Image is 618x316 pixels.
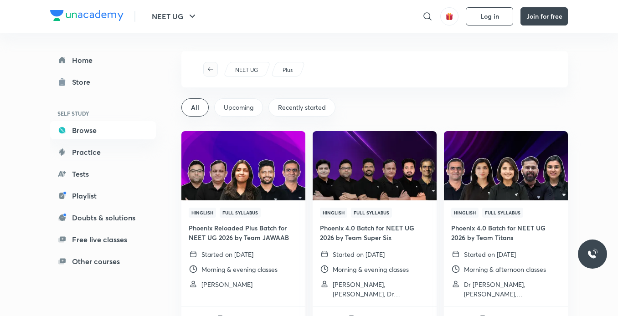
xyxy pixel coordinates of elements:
span: Log in [480,13,499,20]
a: NEET UG [234,66,260,74]
a: ThumbnailHinglishFull SyllabusPhoenix 4.0 Batch for NEET UG 2026 by Team Super SixStarted on [DAT... [313,131,437,306]
span: Hinglish [451,208,479,218]
a: Practice [50,143,156,161]
a: Other courses [50,252,156,270]
a: Tests [50,165,156,183]
p: Started on [DATE] [333,250,385,259]
div: Store [72,76,96,87]
span: Hinglish [189,208,216,218]
a: Free live classes [50,230,156,249]
p: Ramesh Sharda [201,280,252,289]
span: All [191,103,199,112]
span: Upcoming [224,103,253,112]
a: Company Logo [50,10,124,23]
span: Full Syllabus [220,208,261,218]
p: Morning & afternoon classes [464,265,546,274]
p: NEET UG [235,66,258,74]
a: Playlist [50,187,156,205]
a: Home [50,51,156,69]
button: avatar [440,7,458,25]
a: Browse [50,121,156,139]
p: Started on [DATE] [201,250,253,259]
h6: SELF STUDY [50,106,156,121]
a: ThumbnailHinglishFull SyllabusPhoenix 4.0 Batch for NEET UG 2026 by Team TitansStarted on [DATE]M... [444,131,568,306]
button: Log in [466,7,513,25]
h4: Phoenix 4.0 Batch for NEET UG 2026 by Team Titans [451,223,561,242]
a: ThumbnailHinglishFull SyllabusPhoenix Reloaded Plus Batch for NEET UG 2026 by Team JAWAABStarted ... [181,131,305,296]
span: Join for free [526,13,562,20]
span: Recently started [278,103,326,112]
span: Full Syllabus [482,208,523,218]
img: Thumbnail [443,130,569,201]
img: avatar [445,12,453,20]
img: Company Logo [50,10,124,21]
button: Join for free [520,7,568,25]
img: ttu [587,249,598,260]
span: Full Syllabus [351,208,392,218]
h4: Phoenix 4.0 Batch for NEET UG 2026 by Team Super Six [320,223,429,242]
a: Plus [281,66,294,74]
img: Thumbnail [180,130,306,201]
p: Plus [283,66,293,74]
img: Thumbnail [311,130,438,201]
button: NEET UG [146,7,203,25]
p: Morning & evening classes [201,265,278,274]
h4: Phoenix Reloaded Plus Batch for NEET UG 2026 by Team JAWAAB [189,223,298,242]
p: Dr S K Singh, Seep Pahuja, Anupam Upadhayay and 4 more [464,280,561,299]
p: Pranav Pundarik, Prateek Jain, Dr Amit Gupta and 4 more [333,280,429,299]
a: Doubts & solutions [50,209,156,227]
p: Started on [DATE] [464,250,516,259]
span: Hinglish [320,208,347,218]
p: Morning & evening classes [333,265,409,274]
a: Store [50,73,156,91]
